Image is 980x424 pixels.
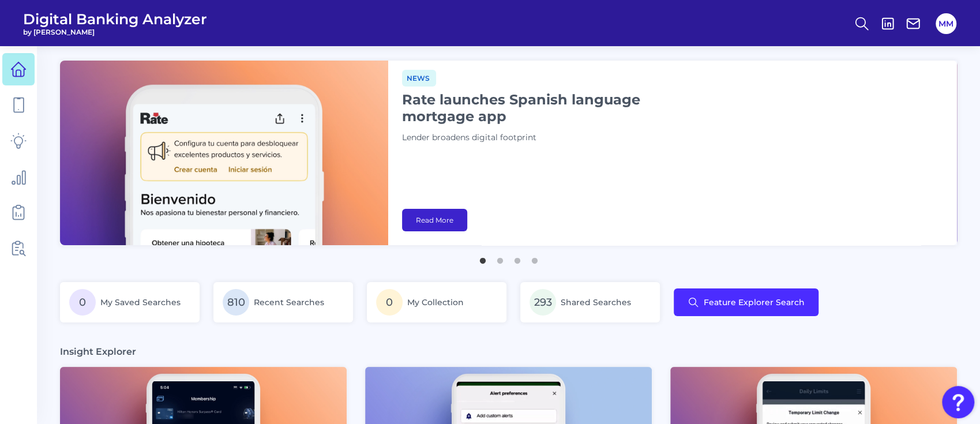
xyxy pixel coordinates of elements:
[520,282,660,322] a: 293Shared Searches
[60,61,388,245] img: bannerImg
[942,386,974,418] button: Open Resource Center
[477,252,489,264] button: 1
[100,297,181,307] span: My Saved Searches
[23,10,207,28] span: Digital Banking Analyzer
[407,297,464,307] span: My Collection
[69,289,96,316] span: 0
[254,297,324,307] span: Recent Searches
[402,70,436,87] span: News
[402,209,467,231] a: Read More
[402,72,436,83] a: News
[936,13,956,34] button: MM
[367,282,506,322] a: 0My Collection
[529,252,540,264] button: 4
[213,282,353,322] a: 810Recent Searches
[376,289,403,316] span: 0
[512,252,523,264] button: 3
[60,282,200,322] a: 0My Saved Searches
[402,132,690,144] p: Lender broadens digital footprint
[402,91,690,125] h1: Rate launches Spanish language mortgage app
[223,289,249,316] span: 810
[494,252,506,264] button: 2
[530,289,556,316] span: 293
[23,28,207,36] span: by [PERSON_NAME]
[674,288,818,316] button: Feature Explorer Search
[704,298,805,307] span: Feature Explorer Search
[60,346,136,358] h3: Insight Explorer
[561,297,631,307] span: Shared Searches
